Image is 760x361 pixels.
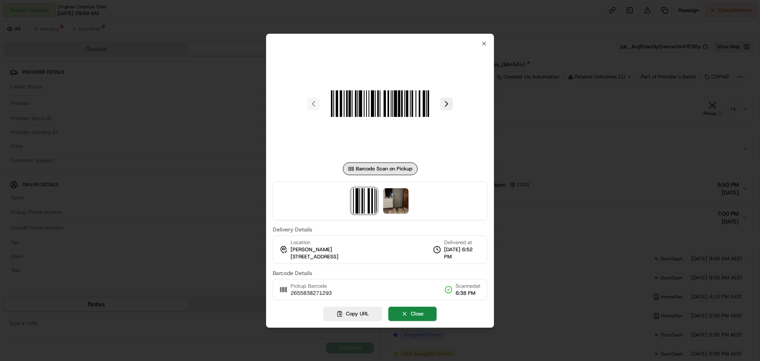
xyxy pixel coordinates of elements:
[291,283,332,290] span: Pickup Barcode
[456,290,481,297] span: 6:38 PM
[323,307,382,321] button: Copy URL
[273,227,487,232] label: Delivery Details
[273,270,487,276] label: Barcode Details
[351,188,377,214] img: barcode_scan_on_pickup image
[291,253,338,260] span: [STREET_ADDRESS]
[343,162,418,175] div: Barcode Scan on Pickup
[388,307,437,321] button: Close
[323,47,437,161] img: barcode_scan_on_pickup image
[291,290,332,297] span: 2655838271293
[291,246,332,253] span: [PERSON_NAME]
[291,239,310,246] span: Location
[456,283,481,290] span: Scanned at
[444,246,481,260] span: [DATE] 6:52 PM
[383,188,408,214] img: photo_proof_of_delivery image
[444,239,481,246] span: Delivered at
